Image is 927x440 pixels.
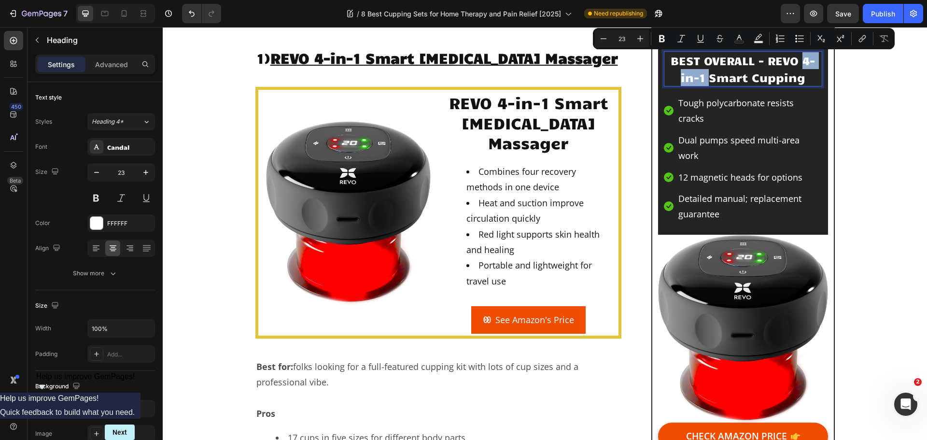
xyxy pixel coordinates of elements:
[4,4,72,23] button: 7
[35,242,62,255] div: Align
[871,9,895,19] div: Publish
[593,28,895,49] div: Editor contextual toolbar
[516,142,640,158] p: 12 magnetic heads for options
[523,403,624,415] p: CHECK AMAZON PRICE
[88,320,154,337] input: Auto
[182,4,221,23] div: Undo/Redo
[35,117,52,126] div: Styles
[95,59,128,70] p: Advanced
[113,403,458,418] li: 17 cups in five sizes for different body parts
[495,208,665,396] img: A black, round electronic device labeled REVO with a digital display on top and glowing red light...
[835,10,851,18] span: Save
[35,166,61,179] div: Size
[163,27,927,440] iframe: Design area
[304,137,447,168] li: Combines four recovery methods in one device
[502,25,658,58] p: BEST OVERALL - REVO 4-in-1 Smart Cupping
[284,66,447,126] p: REVO 4-in-1 Smart [MEDICAL_DATA] Massager
[107,219,153,228] div: FFFFFF
[35,265,155,282] button: Show more
[94,334,130,345] strong: Best for:
[35,142,47,151] div: Font
[92,117,124,126] span: Heading 4*
[516,164,658,195] p: Detailed manual; replacement guarantee
[863,4,903,23] button: Publish
[9,103,23,111] div: 450
[827,4,859,23] button: Save
[304,199,447,231] li: Red light supports skin health and healing
[516,105,658,137] p: Dual pumps speed multi-area work
[107,143,153,152] div: Candal
[48,59,75,70] p: Settings
[304,168,447,199] li: Heat and suction improve circulation quickly
[495,208,665,396] a: REVO 4-in-1 Smart Cupping Therapy Massager
[333,285,411,300] p: See Amazon's Price
[36,372,135,393] button: Show survey - Help us improve GemPages!
[35,219,50,227] div: Color
[103,94,268,277] img: A black, round electronic device labeled REVO with a digital display on top and glowing red light...
[357,9,359,19] span: /
[94,332,458,363] p: folks looking for a full-featured cupping kit with lots of cup sizes and a professional vibe.
[35,93,62,102] div: Text style
[87,113,155,130] button: Heading 4*
[309,279,423,306] a: See Amazon's Price
[47,34,151,46] p: Heading
[35,350,57,358] div: Padding
[63,8,68,19] p: 7
[304,230,447,262] li: Portable and lightweight for travel use
[36,372,135,381] span: Help us improve GemPages!
[7,177,23,185] div: Beta
[35,299,61,312] div: Size
[103,94,268,277] a: REVO 4-in-1 Smart Cupping Therapy Massager
[35,324,51,333] div: Width
[914,378,922,386] span: 2
[73,269,118,278] div: Show more
[894,393,917,416] iframe: Intercom live chat
[283,65,448,127] h2: Rich Text Editor. Editing area: main
[94,381,112,392] strong: Pros
[594,9,643,18] span: Need republishing
[283,127,448,271] div: Rich Text Editor. Editing area: main
[501,24,659,59] h2: Rich Text Editor. Editing area: main
[516,68,658,99] p: Tough polycarbonate resists cracks
[361,9,561,19] span: 8 Best Cupping Sets for Home Therapy and Pain Relief [2025]
[495,396,665,423] a: CHECK AMAZON PRICE
[107,350,153,359] div: Add...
